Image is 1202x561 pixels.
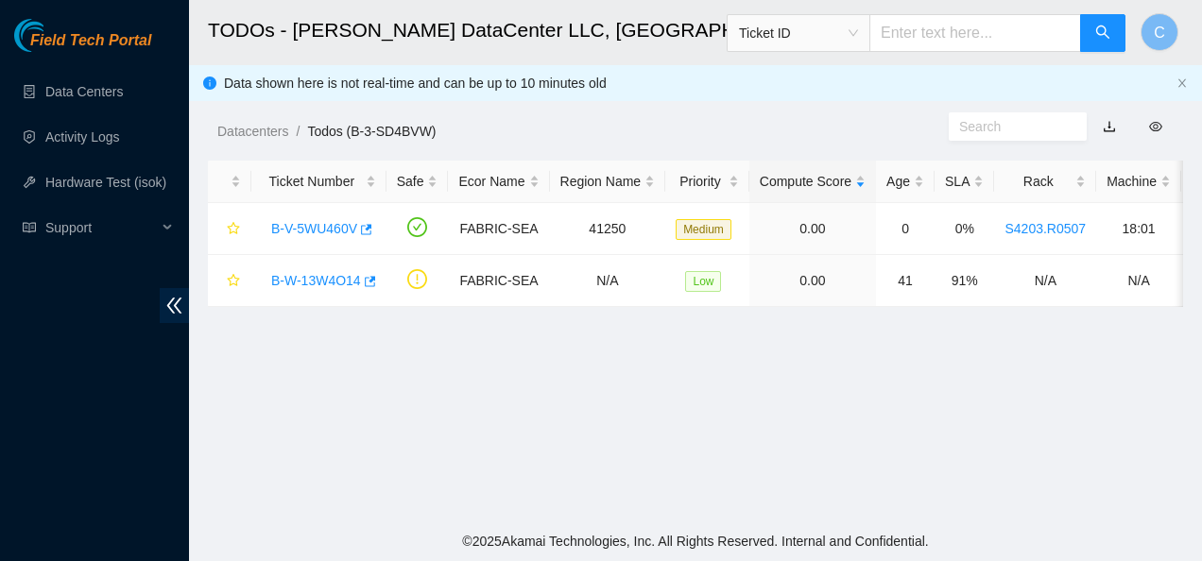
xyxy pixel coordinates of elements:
span: / [296,124,300,139]
td: N/A [994,255,1096,307]
a: Datacenters [217,124,288,139]
input: Enter text here... [869,14,1081,52]
a: Akamai TechnologiesField Tech Portal [14,34,151,59]
span: exclamation-circle [407,269,427,289]
td: N/A [1096,255,1181,307]
td: 0.00 [749,203,876,255]
a: Data Centers [45,84,123,99]
footer: © 2025 Akamai Technologies, Inc. All Rights Reserved. Internal and Confidential. [189,521,1202,561]
span: close [1176,77,1188,89]
span: C [1154,21,1165,44]
span: Medium [676,219,731,240]
input: Search [959,116,1061,137]
td: 18:01 [1096,203,1181,255]
td: FABRIC-SEA [448,203,549,255]
span: check-circle [407,217,427,237]
a: Todos (B-3-SD4BVW) [307,124,436,139]
a: B-V-5WU460V [271,221,357,236]
a: download [1103,119,1116,134]
span: read [23,221,36,234]
td: 0% [935,203,994,255]
span: star [227,222,240,237]
button: star [218,213,241,244]
span: double-left [160,288,189,323]
span: search [1095,25,1110,42]
td: 91% [935,255,994,307]
button: C [1141,13,1178,51]
td: 0.00 [749,255,876,307]
span: star [227,274,240,289]
td: FABRIC-SEA [448,255,549,307]
button: search [1080,14,1125,52]
span: eye [1149,120,1162,133]
span: Low [685,271,721,292]
td: 0 [876,203,935,255]
span: Support [45,209,157,246]
a: B-W-13W4O14 [271,273,361,288]
a: Activity Logs [45,129,120,144]
td: N/A [550,255,666,307]
span: Field Tech Portal [30,32,151,50]
a: Hardware Test (isok) [45,175,166,190]
a: S4203.R0507 [1005,221,1086,236]
button: close [1176,77,1188,90]
td: 41250 [550,203,666,255]
span: Ticket ID [739,19,858,47]
button: star [218,265,241,296]
button: download [1089,111,1130,142]
img: Akamai Technologies [14,19,95,52]
td: 41 [876,255,935,307]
